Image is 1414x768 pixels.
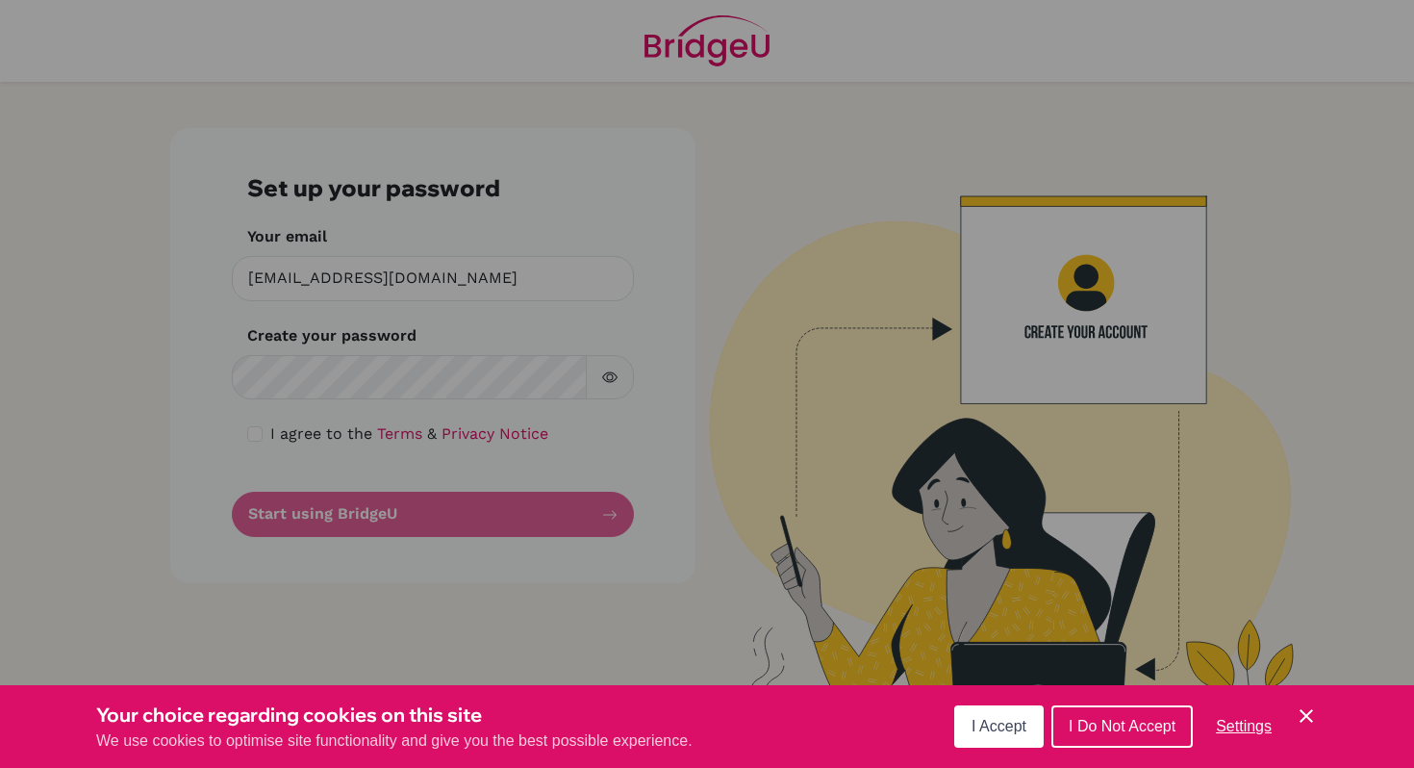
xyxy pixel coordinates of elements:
[972,718,1026,734] span: I Accept
[96,701,693,730] h3: Your choice regarding cookies on this site
[1200,707,1287,746] button: Settings
[954,705,1044,748] button: I Accept
[1295,704,1318,728] button: Save and close
[1051,705,1193,748] button: I Do Not Accept
[1216,718,1272,734] span: Settings
[96,730,693,753] p: We use cookies to optimise site functionality and give you the best possible experience.
[1069,718,1175,734] span: I Do Not Accept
